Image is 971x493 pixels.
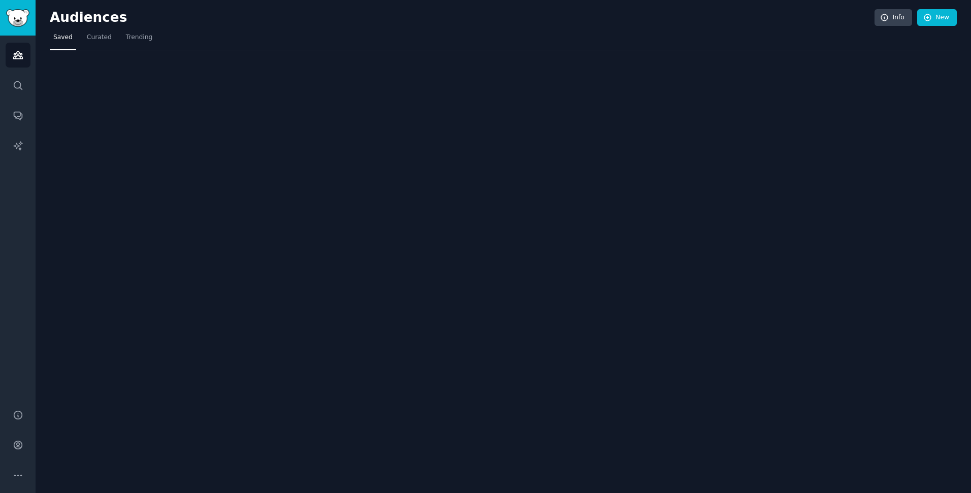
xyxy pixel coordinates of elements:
img: GummySearch logo [6,9,29,27]
a: New [917,9,957,26]
span: Curated [87,33,112,42]
a: Trending [122,29,156,50]
span: Saved [53,33,73,42]
a: Curated [83,29,115,50]
a: Info [875,9,912,26]
span: Trending [126,33,152,42]
a: Saved [50,29,76,50]
h2: Audiences [50,10,875,26]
